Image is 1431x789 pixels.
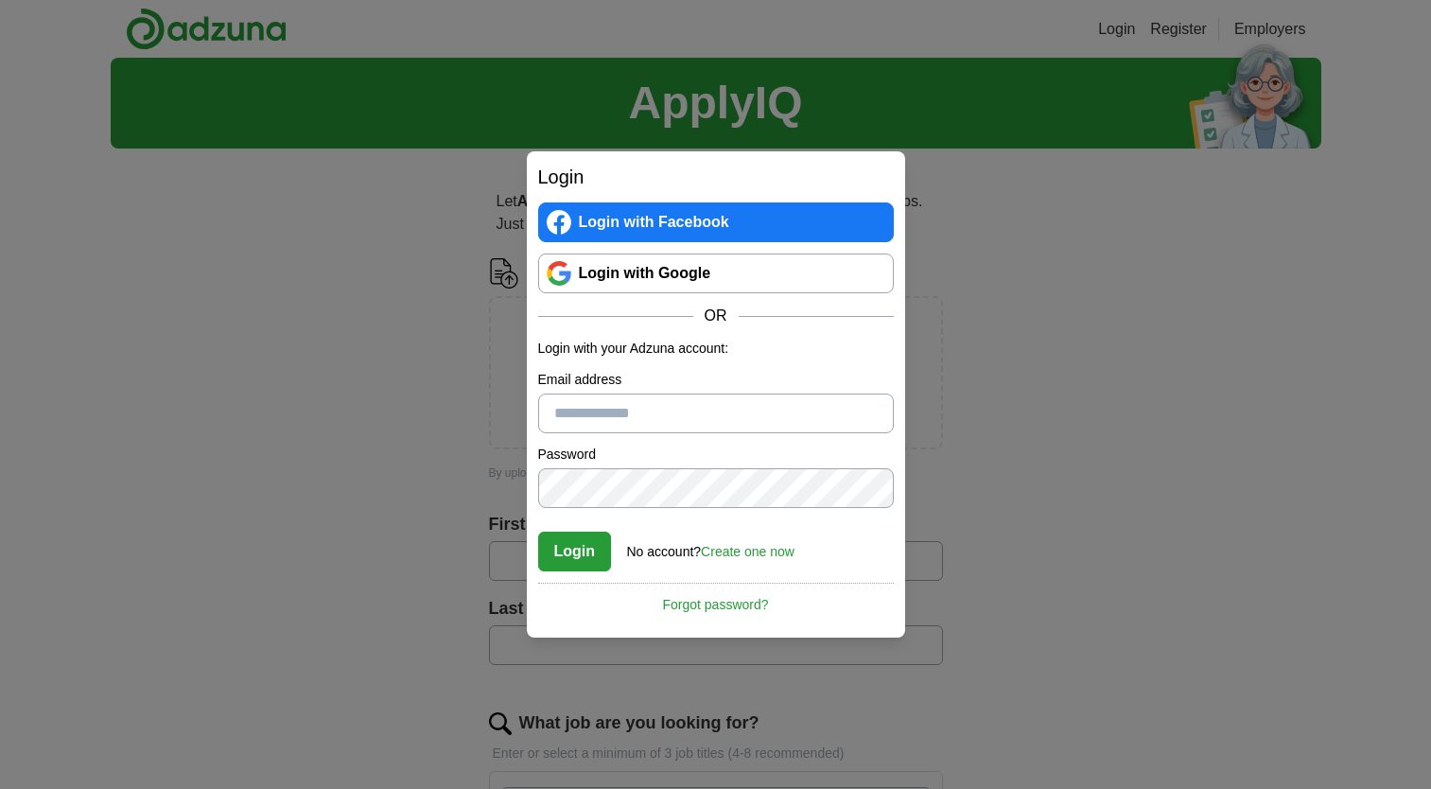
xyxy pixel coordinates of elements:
a: Login with Facebook [538,202,894,242]
h2: Login [538,163,894,191]
a: Create one now [701,544,794,559]
span: OR [693,305,739,327]
a: Login with Google [538,254,894,293]
label: Email address [538,370,894,390]
button: Login [538,532,612,571]
label: Password [538,445,894,465]
div: No account? [627,531,794,562]
p: Login with your Adzuna account: [538,339,894,359]
a: Forgot password? [538,583,894,615]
